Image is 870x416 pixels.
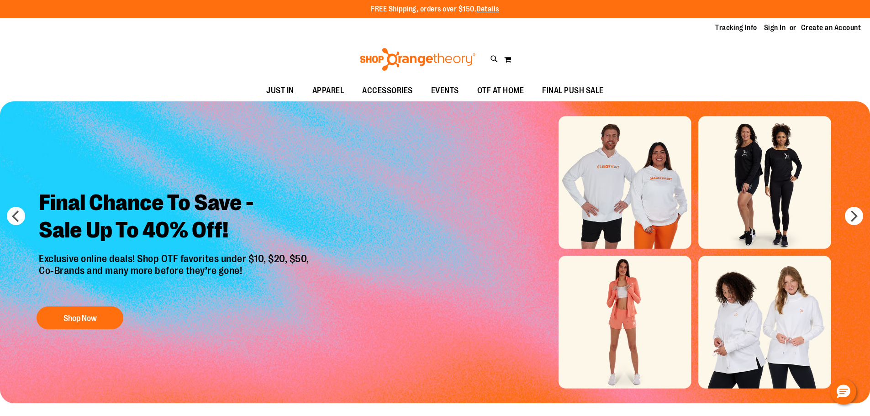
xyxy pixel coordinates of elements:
span: OTF AT HOME [477,80,524,101]
a: Sign In [764,23,786,33]
a: APPAREL [303,80,353,101]
span: JUST IN [266,80,294,101]
a: Create an Account [801,23,861,33]
a: FINAL PUSH SALE [533,80,613,101]
span: FINAL PUSH SALE [542,80,604,101]
button: next [845,207,863,225]
button: Shop Now [37,306,123,329]
button: Hello, have a question? Let’s chat. [831,379,856,405]
a: Details [476,5,499,13]
h2: Final Chance To Save - Sale Up To 40% Off! [32,182,318,253]
a: ACCESSORIES [353,80,422,101]
a: Tracking Info [715,23,757,33]
img: Shop Orangetheory [359,48,477,71]
button: prev [7,207,25,225]
p: Exclusive online deals! Shop OTF favorites under $10, $20, $50, Co-Brands and many more before th... [32,253,318,298]
a: OTF AT HOME [468,80,533,101]
a: JUST IN [257,80,303,101]
span: EVENTS [431,80,459,101]
span: ACCESSORIES [362,80,413,101]
a: Final Chance To Save -Sale Up To 40% Off! Exclusive online deals! Shop OTF favorites under $10, $... [32,182,318,334]
a: EVENTS [422,80,468,101]
span: APPAREL [312,80,344,101]
p: FREE Shipping, orders over $150. [371,4,499,15]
